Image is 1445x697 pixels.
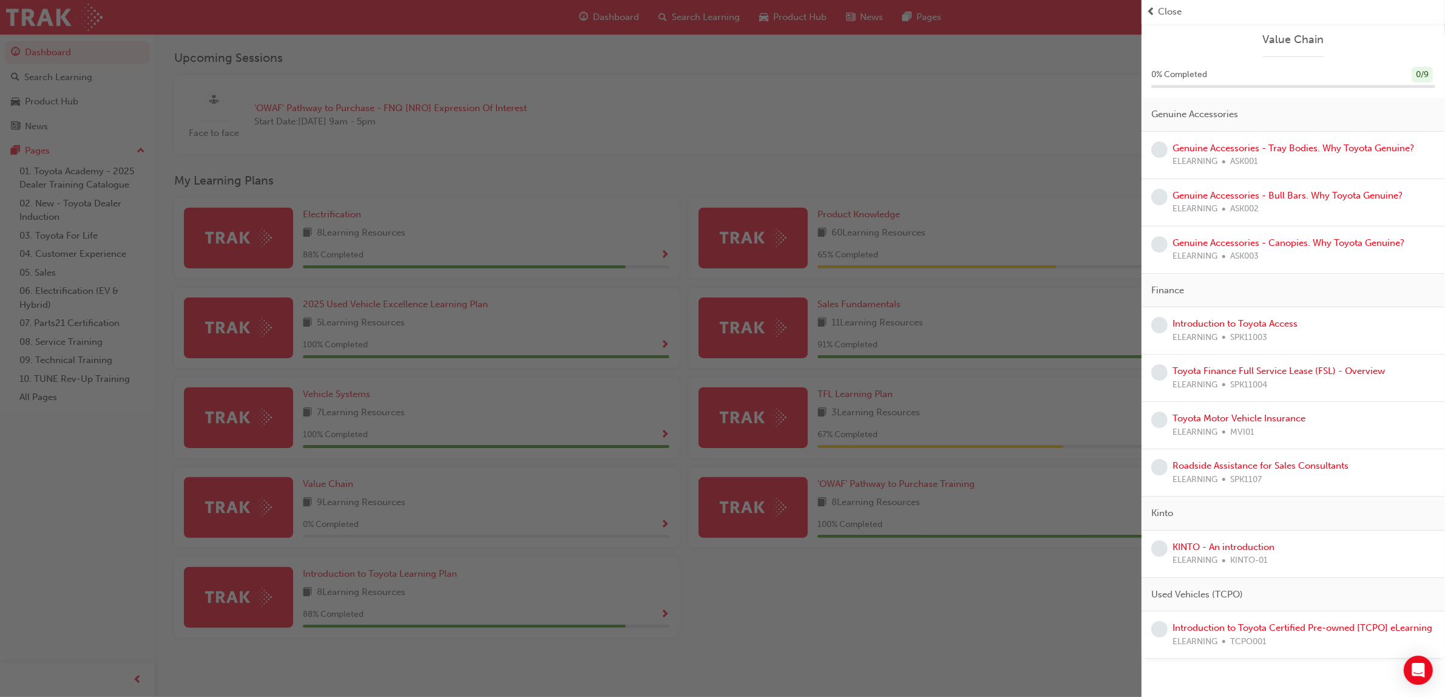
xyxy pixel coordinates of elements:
[1173,542,1274,552] a: KINTO - An introduction
[1230,378,1267,392] span: SPK11004
[1230,473,1262,487] span: SPK1107
[1173,554,1217,568] span: ELEARNING
[1230,250,1259,263] span: ASK003
[1173,365,1385,376] a: Toyota Finance Full Service Lease (FSL) - Overview
[1173,622,1432,633] a: Introduction to Toyota Certified Pre-owned [TCPO] eLearning
[1230,202,1259,216] span: ASK002
[1146,5,1156,19] span: prev-icon
[1151,412,1168,428] span: learningRecordVerb_NONE-icon
[1151,364,1168,381] span: learningRecordVerb_NONE-icon
[1230,554,1268,568] span: KINTO-01
[1151,33,1435,47] a: Value Chain
[1412,67,1433,83] div: 0 / 9
[1230,426,1254,440] span: MVI01
[1173,143,1414,154] a: Genuine Accessories - Tray Bodies. Why Toyota Genuine?
[1230,155,1258,169] span: ASK001
[1146,5,1440,19] button: prev-iconClose
[1151,588,1243,602] span: Used Vehicles (TCPO)
[1173,318,1298,329] a: Introduction to Toyota Access
[1173,426,1217,440] span: ELEARNING
[1173,250,1217,263] span: ELEARNING
[1173,413,1305,424] a: Toyota Motor Vehicle Insurance
[1151,459,1168,475] span: learningRecordVerb_NONE-icon
[1230,331,1267,345] span: SPK11003
[1151,68,1207,82] span: 0 % Completed
[1151,506,1173,520] span: Kinto
[1173,155,1217,169] span: ELEARNING
[1173,331,1217,345] span: ELEARNING
[1173,473,1217,487] span: ELEARNING
[1151,107,1238,121] span: Genuine Accessories
[1151,236,1168,253] span: learningRecordVerb_NONE-icon
[1173,202,1217,216] span: ELEARNING
[1151,284,1184,297] span: Finance
[1404,656,1433,685] div: Open Intercom Messenger
[1151,317,1168,333] span: learningRecordVerb_NONE-icon
[1230,635,1267,649] span: TCPO001
[1158,5,1182,19] span: Close
[1173,237,1404,248] a: Genuine Accessories - Canopies. Why Toyota Genuine?
[1151,540,1168,557] span: learningRecordVerb_NONE-icon
[1173,378,1217,392] span: ELEARNING
[1151,141,1168,158] span: learningRecordVerb_NONE-icon
[1173,460,1349,471] a: Roadside Assistance for Sales Consultants
[1173,190,1403,201] a: Genuine Accessories - Bull Bars. Why Toyota Genuine?
[1173,635,1217,649] span: ELEARNING
[1151,621,1168,637] span: learningRecordVerb_NONE-icon
[1151,189,1168,205] span: learningRecordVerb_NONE-icon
